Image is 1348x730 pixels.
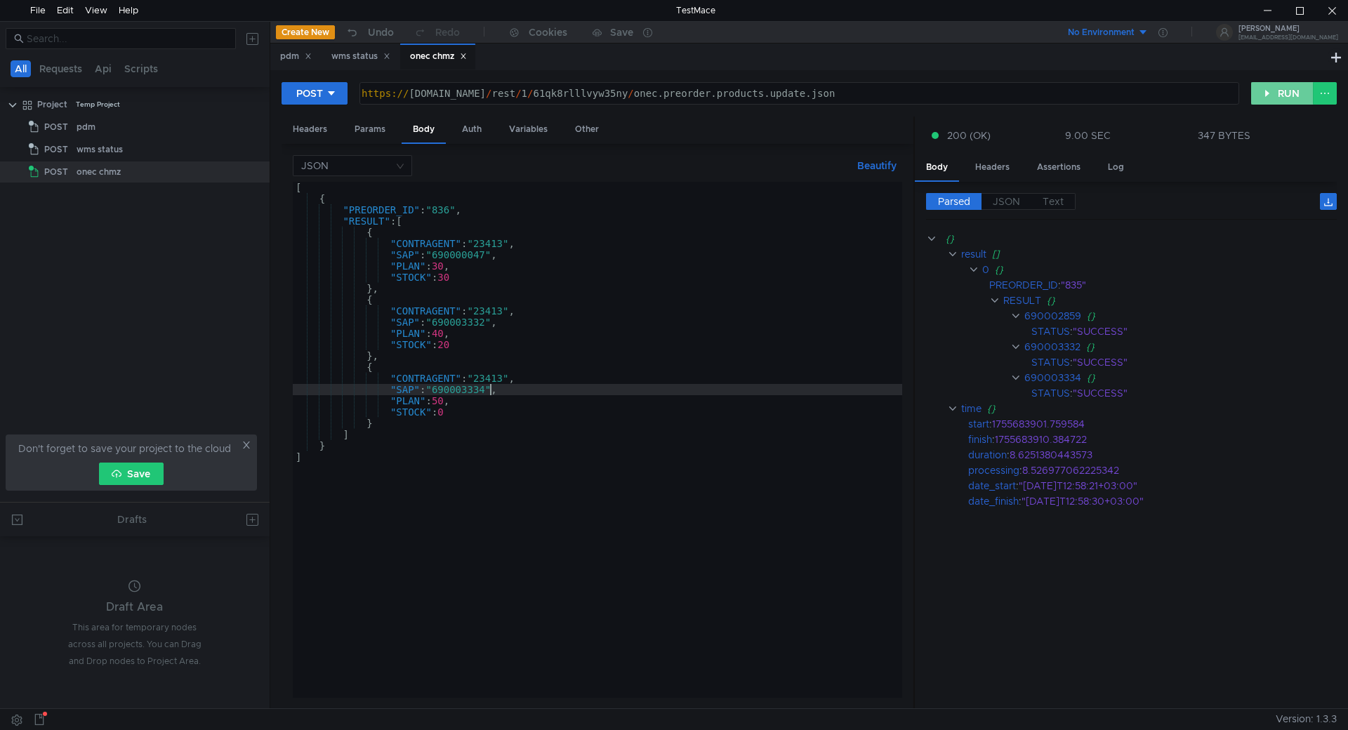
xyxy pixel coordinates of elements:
div: time [961,401,982,416]
span: Version: 1.3.3 [1276,709,1337,729]
div: "[DATE]T12:58:30+03:00" [1022,493,1320,509]
div: "835" [1061,277,1321,293]
div: 1755683910.384722 [995,432,1319,447]
div: Other [564,117,610,142]
div: "[DATE]T12:58:21+03:00" [1019,478,1320,493]
span: Text [1043,195,1064,208]
div: {} [1047,293,1319,308]
div: 8.6251380443573 [1010,447,1319,463]
div: pdm [280,49,312,64]
div: Auth [451,117,493,142]
div: "SUCCESS" [1073,354,1320,370]
button: Api [91,60,116,77]
div: Headers [964,154,1021,180]
div: Body [915,154,959,182]
div: [] [992,246,1319,262]
div: STATUS [1031,324,1070,339]
div: wms status [331,49,390,64]
div: Body [402,117,446,144]
button: Scripts [120,60,162,77]
div: : [968,416,1337,432]
div: : [1031,385,1337,401]
div: : [1031,354,1337,370]
div: Variables [498,117,559,142]
div: {} [1087,308,1321,324]
div: Assertions [1026,154,1092,180]
div: : [968,493,1337,509]
button: Requests [35,60,86,77]
div: Params [343,117,397,142]
div: result [961,246,986,262]
button: No Environment [1051,21,1149,44]
div: 690003332 [1024,339,1081,354]
div: [EMAIL_ADDRESS][DOMAIN_NAME] [1238,35,1338,40]
button: POST [282,82,348,105]
div: Headers [282,117,338,142]
div: 9.00 SEC [1065,129,1111,142]
span: Don't forget to save your project to the cloud [18,440,231,457]
div: : [968,432,1337,447]
div: {} [1087,370,1321,385]
div: finish [968,432,992,447]
div: 0 [982,262,989,277]
div: Save [610,27,633,37]
span: Parsed [938,195,970,208]
div: Project [37,94,67,115]
span: JSON [993,195,1020,208]
div: processing [968,463,1019,478]
div: RESULT [1003,293,1041,308]
div: onec chmz [410,49,467,64]
div: Redo [435,24,460,41]
div: {} [987,401,1318,416]
div: : [968,478,1337,493]
input: Search... [27,31,227,46]
button: Save [99,463,164,485]
div: : [968,463,1337,478]
div: PREORDER_ID [989,277,1058,293]
div: : [1031,324,1337,339]
div: duration [968,447,1007,463]
div: {} [1086,339,1321,354]
div: POST [296,86,323,101]
div: : [989,277,1337,293]
div: "SUCCESS" [1073,324,1320,339]
div: STATUS [1031,354,1070,370]
div: start [968,416,989,432]
button: All [11,60,31,77]
div: pdm [77,117,95,138]
div: 690002859 [1024,308,1081,324]
div: {} [995,262,1318,277]
div: date_start [968,478,1016,493]
span: 200 (OK) [947,128,991,143]
button: Create New [276,25,335,39]
div: STATUS [1031,385,1070,401]
button: Beautify [852,157,902,174]
div: : [968,447,1337,463]
div: wms status [77,139,123,160]
div: No Environment [1068,26,1135,39]
div: "SUCCESS" [1073,385,1320,401]
div: Cookies [529,24,567,41]
div: 347 BYTES [1198,129,1250,142]
div: onec chmz [77,161,121,182]
div: Temp Project [76,94,120,115]
div: Undo [368,24,394,41]
span: POST [44,139,68,160]
span: POST [44,117,68,138]
div: 8.526977062225342 [1022,463,1320,478]
button: RUN [1251,82,1314,105]
button: Redo [404,22,470,43]
div: [PERSON_NAME] [1238,25,1338,32]
span: POST [44,161,68,182]
div: 1755683901.759584 [992,416,1319,432]
div: {} [946,231,1317,246]
div: Drafts [117,511,147,528]
button: Undo [335,22,404,43]
div: Log [1097,154,1135,180]
div: 690003334 [1024,370,1081,385]
div: date_finish [968,493,1019,509]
